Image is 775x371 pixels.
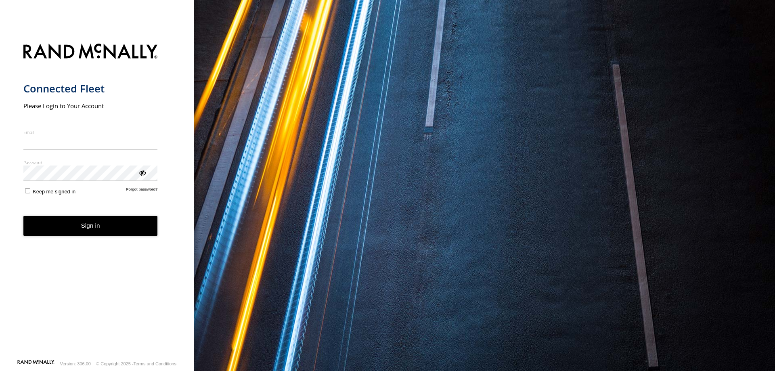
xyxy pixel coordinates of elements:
[138,168,146,176] div: ViewPassword
[23,82,158,95] h1: Connected Fleet
[23,216,158,236] button: Sign in
[23,102,158,110] h2: Please Login to Your Account
[33,189,75,195] span: Keep me signed in
[60,361,91,366] div: Version: 306.00
[23,39,171,359] form: main
[23,42,158,63] img: Rand McNally
[134,361,176,366] a: Terms and Conditions
[17,360,54,368] a: Visit our Website
[126,187,158,195] a: Forgot password?
[96,361,176,366] div: © Copyright 2025 -
[23,159,158,166] label: Password
[25,188,30,193] input: Keep me signed in
[23,129,158,135] label: Email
